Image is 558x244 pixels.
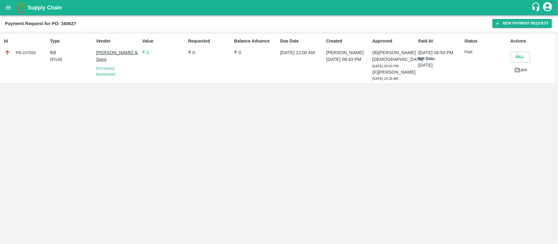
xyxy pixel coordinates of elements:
[372,77,398,80] span: [DATE] 10:36 AM
[418,62,462,68] p: [DATE]
[28,5,62,11] b: Supply Chain
[50,56,93,63] p: ( Fruit )
[511,52,530,62] button: Bill
[326,49,370,56] p: [PERSON_NAME]
[492,19,552,28] button: New Payment Request
[465,38,508,44] p: Status
[372,69,416,76] p: (F) [PERSON_NAME]
[511,38,554,44] p: Actions
[531,2,542,13] div: customer-support
[142,38,186,44] p: Value
[465,49,508,55] p: Paid
[142,49,186,56] p: ₹ 0
[188,38,232,44] p: Requested
[542,1,553,14] div: account of current user
[372,64,399,68] span: [DATE] 09:00 PM
[326,56,370,63] p: [DATE] 08:43 PM
[96,38,140,44] p: Vendor
[234,38,278,44] p: Balance Advance
[280,38,324,44] p: Due Date
[511,65,531,76] a: Bill
[4,49,47,56] div: PR-237550
[188,49,232,56] p: ₹ 0
[418,49,462,56] p: [DATE] 08:54 PM
[28,3,531,12] a: Supply Chain
[96,49,140,63] p: [PERSON_NAME] & Sons
[5,21,76,26] b: Payment Request for PO: 160627
[280,49,324,56] p: [DATE] 12:00 AM
[372,38,416,44] p: Approved
[50,38,93,44] p: Type
[15,2,28,14] img: logo
[4,38,47,44] p: Id
[418,56,462,62] p: Bill Date:
[50,49,93,56] p: Bill
[326,38,370,44] p: Created
[96,72,115,76] span: Bank Verified
[234,49,278,56] p: ₹ 0
[418,38,462,44] p: Paid At
[1,1,15,15] button: open drawer
[372,49,416,63] p: (B) [PERSON_NAME][DEMOGRAPHIC_DATA]
[96,67,115,70] span: KYC Verified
